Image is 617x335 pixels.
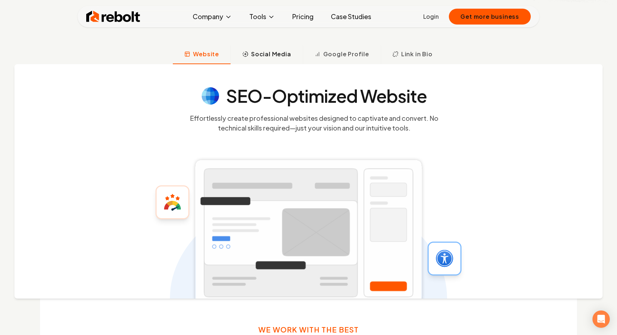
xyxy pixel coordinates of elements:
h3: We work with the best [258,325,359,335]
button: Tools [244,9,281,24]
button: Google Profile [303,45,381,64]
button: Company [187,9,238,24]
h4: SEO-Optimized Website [226,87,427,105]
div: Open Intercom Messenger [592,310,610,328]
span: Google Profile [323,50,369,58]
a: Login [423,12,439,21]
span: Social Media [251,50,291,58]
span: Link in Bio [401,50,433,58]
img: Rebolt Logo [86,9,140,24]
button: Website [173,45,231,64]
span: Website [193,50,219,58]
button: Link in Bio [381,45,444,64]
a: Pricing [286,9,319,24]
a: Case Studies [325,9,377,24]
button: Social Media [231,45,303,64]
button: Get more business [449,9,531,25]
